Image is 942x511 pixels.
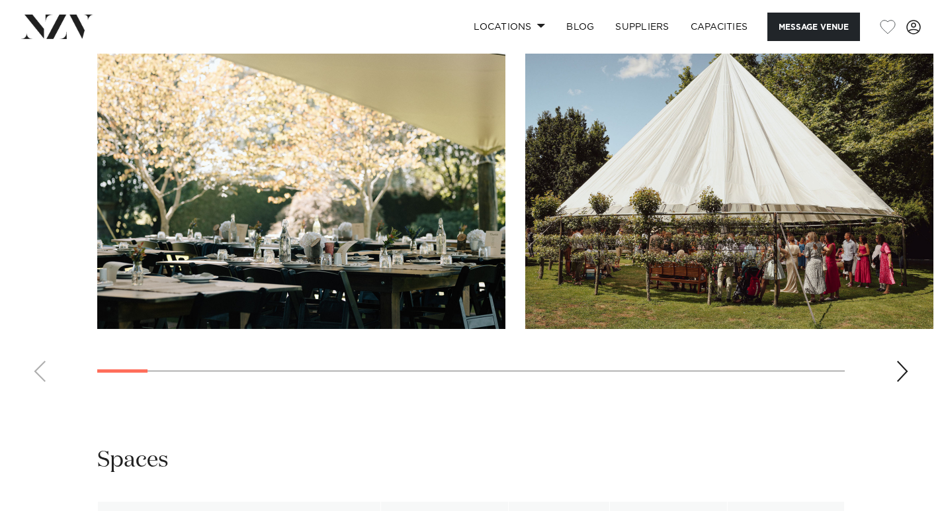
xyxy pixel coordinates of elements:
[605,13,679,41] a: SUPPLIERS
[21,15,93,38] img: nzv-logo.png
[767,13,860,41] button: Message Venue
[97,445,169,475] h2: Spaces
[97,29,505,329] swiper-slide: 1 / 26
[525,29,933,329] swiper-slide: 2 / 26
[556,13,605,41] a: BLOG
[680,13,759,41] a: Capacities
[463,13,556,41] a: Locations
